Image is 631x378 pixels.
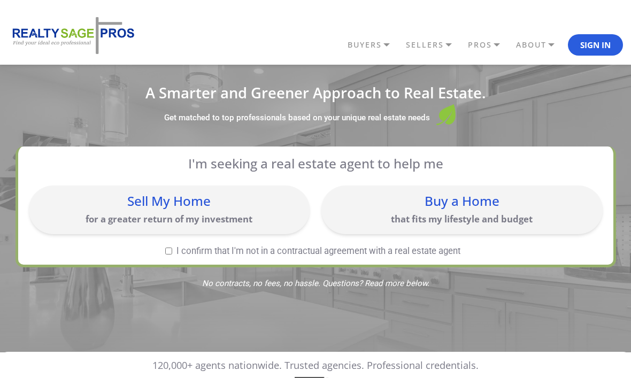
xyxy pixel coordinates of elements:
[465,36,513,54] a: PROS
[568,34,623,56] button: Sign In
[513,36,568,54] a: ABOUT
[34,213,305,225] p: for a greater return of my investment
[345,36,403,54] a: BUYERS
[34,195,305,207] div: Sell My Home
[43,156,588,171] p: I'm seeking a real estate agent to help me
[8,16,136,56] img: REALTY SAGE PROS
[16,86,616,100] h1: A Smarter and Greener Approach to Real Estate.
[403,36,465,54] a: SELLERS
[164,113,430,124] label: Get matched to top professionals based on your unique real estate needs
[327,213,597,225] p: that fits my lifestyle and budget
[152,360,479,372] p: 120,000+ agents nationwide. Trusted agencies. Professional credentials.
[16,280,616,288] span: No contracts, no fees, no hassle. Questions? Read more below.
[29,246,597,256] label: I confirm that I'm not in a contractual agreement with a real estate agent
[165,248,172,254] input: I confirm that I'm not in a contractual agreement with a real estate agent
[327,195,597,207] div: Buy a Home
